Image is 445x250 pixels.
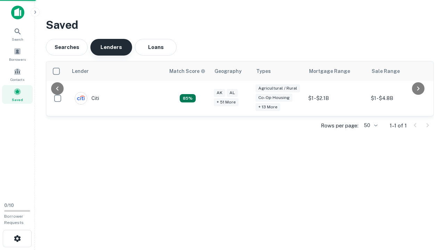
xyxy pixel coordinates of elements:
[256,84,300,92] div: Agricultural / Rural
[214,89,225,97] div: AK
[46,39,88,56] button: Searches
[305,81,367,116] td: $1 - $2.1B
[72,67,89,75] div: Lender
[2,45,33,64] a: Borrowers
[2,25,33,43] a: Search
[2,65,33,84] a: Contacts
[12,97,23,102] span: Saved
[215,67,242,75] div: Geography
[135,39,177,56] button: Loans
[321,122,358,130] p: Rows per page:
[390,122,407,130] p: 1–1 of 1
[252,61,305,81] th: Types
[372,67,400,75] div: Sale Range
[305,61,367,81] th: Mortgage Range
[11,6,24,19] img: capitalize-icon.png
[46,17,434,33] h3: Saved
[4,203,14,208] span: 0 / 10
[309,67,350,75] div: Mortgage Range
[214,98,238,106] div: + 51 more
[361,120,379,131] div: 50
[75,92,87,104] img: picture
[75,92,99,105] div: Citi
[256,67,271,75] div: Types
[169,67,205,75] div: Capitalize uses an advanced AI algorithm to match your search with the best lender. The match sco...
[210,61,252,81] th: Geography
[2,85,33,104] a: Saved
[256,94,292,102] div: Co-op Housing
[68,61,165,81] th: Lender
[165,61,210,81] th: Capitalize uses an advanced AI algorithm to match your search with the best lender. The match sco...
[9,57,26,62] span: Borrowers
[180,94,196,102] div: Capitalize uses an advanced AI algorithm to match your search with the best lender. The match sco...
[10,77,24,82] span: Contacts
[12,36,23,42] span: Search
[367,61,430,81] th: Sale Range
[169,67,204,75] h6: Match Score
[90,39,132,56] button: Lenders
[4,214,24,225] span: Borrower Requests
[227,89,238,97] div: AL
[367,81,430,116] td: $1 - $4.8B
[410,194,445,228] iframe: Chat Widget
[256,103,280,111] div: + 13 more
